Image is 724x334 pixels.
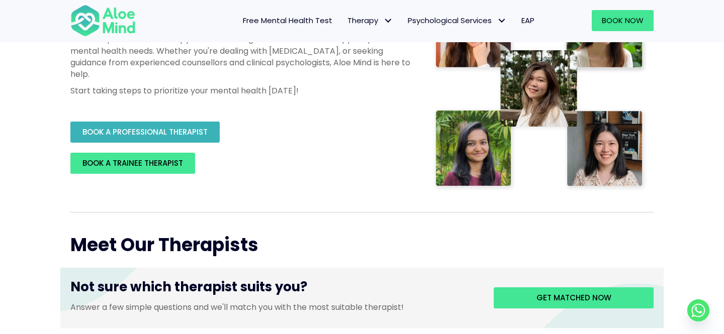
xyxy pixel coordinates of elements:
span: Get matched now [536,292,611,303]
span: BOOK A TRAINEE THERAPIST [82,158,183,168]
p: Start taking steps to prioritize your mental health [DATE]! [70,85,412,96]
a: BOOK A TRAINEE THERAPIST [70,153,195,174]
a: TherapyTherapy: submenu [340,10,400,31]
span: EAP [521,15,534,26]
p: Discover professional therapy and counselling services tailored to support your mental health nee... [70,33,412,80]
a: BOOK A PROFESSIONAL THERAPIST [70,122,220,143]
span: Therapy [347,15,393,26]
h3: Not sure which therapist suits you? [70,278,479,301]
nav: Menu [149,10,542,31]
a: Psychological ServicesPsychological Services: submenu [400,10,514,31]
a: EAP [514,10,542,31]
a: Whatsapp [687,299,709,321]
a: Book Now [592,10,654,31]
a: Get matched now [494,287,654,308]
span: Psychological Services: submenu [494,14,509,28]
span: Psychological Services [408,15,506,26]
p: Answer a few simple questions and we'll match you with the most suitable therapist! [70,301,479,313]
span: Meet Our Therapists [70,232,258,258]
span: Therapy: submenu [381,14,395,28]
span: Free Mental Health Test [243,15,332,26]
span: BOOK A PROFESSIONAL THERAPIST [82,127,208,137]
a: Free Mental Health Test [235,10,340,31]
span: Book Now [602,15,644,26]
img: Aloe mind Logo [70,4,136,37]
